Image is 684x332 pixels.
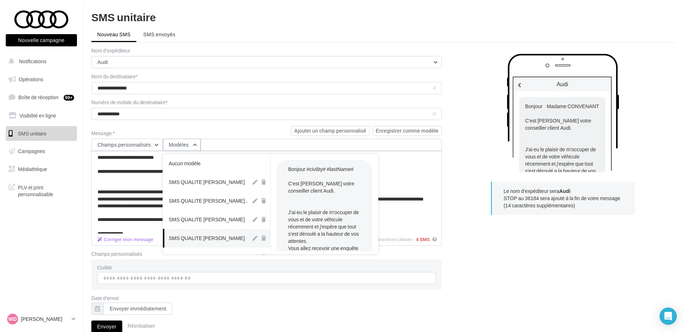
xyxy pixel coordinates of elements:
button: Audi [91,56,442,68]
button: Envoyer immédiatement [104,303,172,315]
label: Champs personnalisés [91,252,442,257]
div: SMS QUALITE [PERSON_NAME] [169,235,245,242]
a: SMS unitaire [4,126,78,141]
button: Notifications [4,54,76,69]
span: WD [8,315,17,323]
div: SMS unitaire [91,11,675,22]
button: 611 caractères utilisés - 4 SMS [95,235,156,244]
span: Notifications [19,58,46,64]
a: Opérations [4,72,78,87]
button: Modèles [163,139,201,151]
button: Champs personnalisés [91,139,163,151]
button: SMS QUALITE [PERSON_NAME] [163,173,248,192]
button: Enregistrer comme modèle [373,126,442,136]
div: Aucun modèle [169,160,201,167]
button: SMS QUALITE [PERSON_NAME] [163,229,248,248]
button: Nouvelle campagne [6,34,77,46]
a: WD [PERSON_NAME] [6,312,77,326]
button: Ajouter un champ personnalisé [291,126,370,136]
label: Message * [91,131,288,136]
div: SMS QUALITE [PERSON_NAME] [169,216,245,223]
span: Audi [557,80,568,87]
span: Audi [97,59,108,65]
button: Corriger mon message 611 caractères utilisés - 4 SMS [431,235,438,244]
div: 99+ [64,95,74,101]
a: Campagnes [4,144,78,159]
button: SMS QUALITE [PERSON_NAME] [163,210,248,229]
span: SMS envoyés [143,31,175,37]
button: SMS QUALITE [PERSON_NAME]... [163,192,248,210]
label: Numéro de mobile du destinataire [91,100,442,105]
p: Le nom d'expéditeur sera STOP au 36184 sera ajouté à la fin de votre message (14 caractères suppl... [503,188,623,209]
label: Date d'envoi [91,296,442,301]
span: 611 caractères utilisés - [366,236,415,242]
div: SMS [PERSON_NAME] [169,253,222,260]
div: Civilité [97,265,436,270]
a: PLV et print personnalisable [4,180,78,201]
span: SMS unitaire [18,130,46,136]
button: Réinitialiser [125,322,158,330]
a: Boîte de réception99+ [4,89,78,105]
div: SMS QUALITE [PERSON_NAME] [169,179,245,186]
span: SMS QUALITE [PERSON_NAME]... [169,197,249,204]
a: Médiathèque [4,162,78,177]
p: [PERSON_NAME] [21,315,69,323]
span: Médiathèque [18,166,47,172]
button: Envoyer immédiatement [91,303,172,315]
button: Aucun modèle [163,154,270,173]
span: Campagnes [18,148,45,154]
span: Boîte de réception [18,94,59,100]
div: Open Intercom Messenger [660,308,677,325]
button: SMS [PERSON_NAME] [163,248,248,266]
b: Audi [559,188,570,194]
span: 4 SMS [416,236,430,242]
div: Bonjour Madame CONVENANT C'est [PERSON_NAME] votre conseiller client Audi. J'ai eu le plaisir de ... [519,97,605,317]
span: Visibilité en ligne [19,112,56,119]
label: Nom du destinataire [91,74,442,79]
span: Opérations [19,76,43,82]
span: PLV et print personnalisable [18,183,74,198]
label: Nom d'expéditeur [91,48,442,53]
a: Visibilité en ligne [4,108,78,123]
